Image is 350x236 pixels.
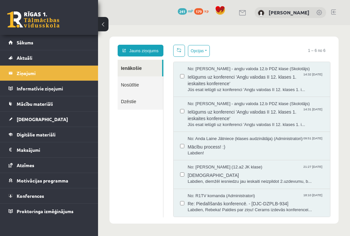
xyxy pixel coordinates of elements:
span: [DEMOGRAPHIC_DATA] [90,145,225,153]
a: Informatīvie ziņojumi [8,81,90,96]
span: Sākums [17,39,33,45]
span: No: Anda Laine Jātniece (klases audzinātāja) (Administratori) [90,111,205,117]
span: Jūs esat ielūgti uz konferenci 'Angļu valodas II 12. klases 1. i... [90,97,225,103]
span: Ielūgums uz konferenci 'Angļu valodas II 12. klases 1. ieskaites konference' [90,47,225,62]
span: [DEMOGRAPHIC_DATA] [17,116,68,122]
span: 14:31 [DATE] [205,82,225,87]
a: Nosūtītie [20,51,65,68]
span: Labdien, Rebeka! Paldies par ziņu! Cerams izdevās konferencei... [90,182,225,188]
span: Ielūgums uz konferenci 'Angļu valodas II 12. klases 1. ieskaites konference' [90,82,225,97]
span: No: R1TV komanda (Administratori) [90,168,157,174]
a: Ienākošie [20,35,64,51]
a: Dzēstie [20,68,65,85]
img: Rebeka Trofimova [258,10,264,16]
span: xp [204,8,208,13]
span: No: [PERSON_NAME] - angļu valoda 12.b PDZ klase (Skolotājs) [90,76,212,82]
a: No: Anda Laine Jātniece (klases audzinātāja) (Administratori) 09:51 [DATE] Mācību process! :) Lab... [90,111,225,131]
legend: Ziņojumi [17,66,90,81]
span: Mācību materiāli [17,101,53,107]
span: Jūs esat ielūgti uz konferenci 'Angļu valodas II 12. klases 1. i... [90,62,225,68]
a: Mācību materiāli [8,96,90,111]
a: 179 xp [194,8,212,13]
span: 21:27 [DATE] [205,139,225,144]
span: Digitālie materiāli [17,132,56,137]
span: No: [PERSON_NAME] (12.a2 JK klase) [90,139,164,145]
a: Rīgas 1. Tālmācības vidusskola [7,11,59,28]
span: 09:51 [DATE] [205,111,225,116]
span: Aktuāli [17,55,32,61]
a: Jauns ziņojums [20,20,65,31]
a: Atzīmes [8,158,90,173]
a: Motivācijas programma [8,173,90,188]
legend: Maksājumi [17,142,90,157]
a: No: [PERSON_NAME] - angļu valoda 12.b PDZ klase (Skolotājs) 14:31 [DATE] Ielūgums uz konferenci '... [90,76,225,102]
a: [PERSON_NAME] [269,9,309,16]
a: Maksājumi [8,142,90,157]
a: Sākums [8,35,90,50]
span: Proktoringa izmēģinājums [17,208,74,214]
span: Atzīmes [17,162,34,168]
a: [DEMOGRAPHIC_DATA] [8,112,90,127]
a: 241 mP [178,8,193,13]
span: Re: Piedalīšanās konferencē. - [DJC-DZPLB-934] [90,174,225,182]
span: Konferences [17,193,44,199]
span: 18:10 [DATE] [205,168,225,173]
span: Mācību process! :) [90,117,225,125]
a: Proktoringa izmēģinājums [8,204,90,219]
span: Motivācijas programma [17,178,68,183]
a: Aktuāli [8,50,90,65]
span: mP [188,8,193,13]
span: 241 [178,8,187,15]
legend: Informatīvie ziņojumi [17,81,90,96]
span: 1 – 6 no 6 [205,20,232,31]
a: Ziņojumi [8,66,90,81]
a: No: R1TV komanda (Administratori) 18:10 [DATE] Re: Piedalīšanās konferencē. - [DJC-DZPLB-934] Lab... [90,168,225,188]
a: Digitālie materiāli [8,127,90,142]
a: Konferences [8,188,90,203]
button: Opcijas [90,20,112,32]
span: 179 [194,8,203,15]
span: 14:32 [DATE] [205,47,225,52]
span: Labdien! [90,125,225,131]
span: No: [PERSON_NAME] - angļu valoda 12.b PDZ klase (Skolotājs) [90,41,212,47]
a: No: [PERSON_NAME] (12.a2 JK klase) 21:27 [DATE] [DEMOGRAPHIC_DATA] Labdien, diemžēl iesniedzu jau... [90,139,225,159]
a: No: [PERSON_NAME] - angļu valoda 12.b PDZ klase (Skolotājs) 14:32 [DATE] Ielūgums uz konferenci '... [90,41,225,68]
span: Labdien, diemžēl iesniedzu jau ieskaiti neizpildot 2.uzdevumu, b... [90,153,225,160]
